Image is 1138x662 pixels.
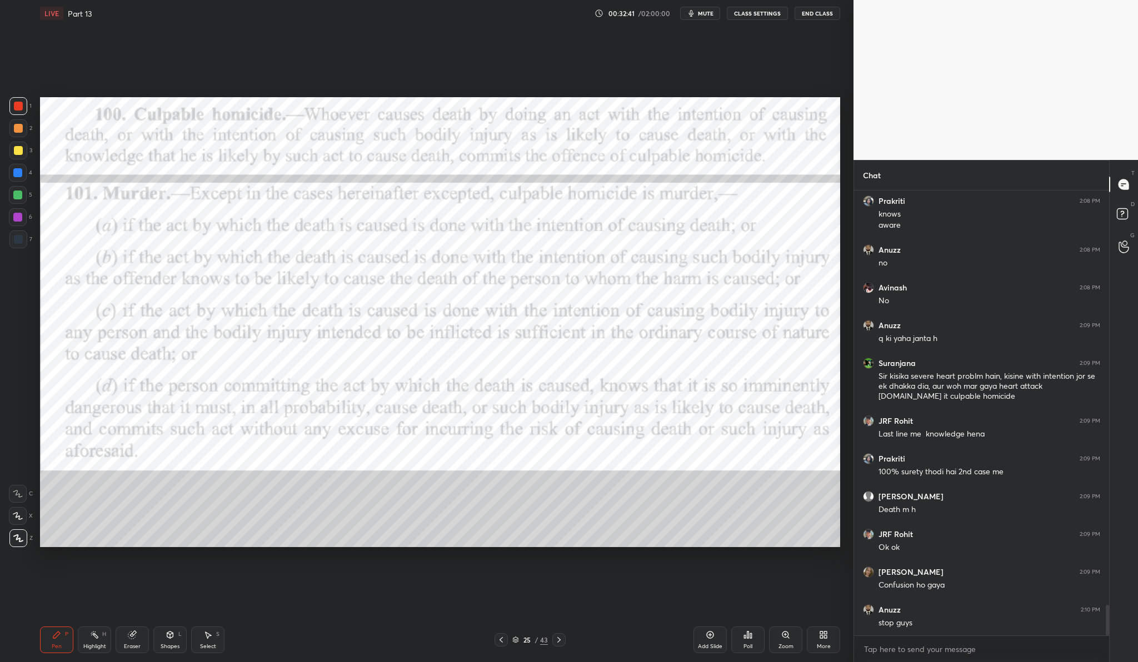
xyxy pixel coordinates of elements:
div: 25 [521,636,532,643]
div: More [817,644,831,649]
div: C [9,485,33,503]
div: Eraser [124,644,141,649]
div: Death m h [879,504,1100,515]
h6: Prakriti [879,196,905,206]
img: default.png [863,491,874,502]
div: stop guys [879,618,1100,629]
img: 5c50ca92545e4ea9b152bc47f8b6a3eb.jpg [863,453,874,464]
img: 6ab7bd99ec91433380f4f9d2596acfee.jpg [863,529,874,540]
div: Ok ok [879,542,1100,553]
img: 73aa82485a5f44aa902925d89d7065fd.jpg [863,604,874,615]
p: D [1131,200,1135,208]
div: 2:09 PM [1080,493,1100,500]
button: End Class [795,7,840,20]
div: Shapes [161,644,179,649]
h6: Anuzz [879,320,901,330]
div: knows [879,209,1100,220]
div: L [178,631,182,637]
img: 73aa82485a5f44aa902925d89d7065fd.jpg [863,244,874,255]
h6: Avinash [879,283,907,293]
div: 2:10 PM [1081,606,1100,613]
h6: Suranjana [879,358,916,368]
h6: Prakriti [879,454,905,464]
div: H [102,631,106,637]
img: 6ab7bd99ec91433380f4f9d2596acfee.jpg [863,415,874,427]
div: no [879,258,1100,269]
div: Pen [52,644,62,649]
div: q ki yaha janta h [879,333,1100,344]
div: 2 [9,119,32,137]
h6: Anuzz [879,245,901,255]
div: Z [9,529,33,547]
img: 3513005a6bd04eb1afab3807e0ff4756.jpg [863,358,874,369]
div: 2:09 PM [1080,531,1100,538]
div: Add Slide [698,644,722,649]
div: Last line me knowledge hena [879,429,1100,440]
h6: JRF Rohit [879,529,913,539]
div: grid [854,190,1109,635]
div: 4 [9,164,32,182]
div: X [9,507,33,525]
div: aware [879,220,1100,231]
h6: Anuzz [879,605,901,615]
div: P [65,631,68,637]
div: Sir kisika severe heart problm hain, kisine with intention jor se ek dhakka dia, aur woh mar gaya... [879,371,1100,402]
button: mute [680,7,720,20]
div: 5 [9,186,32,204]
img: 73aa82485a5f44aa902925d89d7065fd.jpg [863,320,874,331]
div: Select [200,644,216,649]
div: 2:09 PM [1080,322,1100,329]
img: 090de2e1faf9446bab52aed3ed2f418b.jpg [863,566,874,578]
div: 2:09 PM [1080,418,1100,424]
img: 2478207f8972426c95f3e7f2a6aeb01b.jpg [863,282,874,293]
h6: [PERSON_NAME] [879,492,944,501]
div: 2:08 PM [1080,284,1100,291]
p: G [1130,231,1135,239]
div: 2:09 PM [1080,569,1100,575]
div: 2:08 PM [1080,198,1100,204]
div: 6 [9,208,32,226]
div: 7 [9,230,32,248]
div: No [879,295,1100,307]
div: 100% surety thodi hai 2nd case me [879,467,1100,478]
div: 2:09 PM [1080,360,1100,367]
button: CLASS SETTINGS [727,7,788,20]
h6: JRF Rohit [879,416,913,426]
img: 5c50ca92545e4ea9b152bc47f8b6a3eb.jpg [863,195,874,207]
div: 2:09 PM [1080,455,1100,462]
p: T [1131,169,1135,177]
div: Confusion ho gaya [879,580,1100,591]
div: / [535,636,538,643]
div: S [216,631,219,637]
div: Highlight [83,644,106,649]
h6: [PERSON_NAME] [879,567,944,577]
div: 3 [9,142,32,159]
p: Chat [854,161,890,190]
div: Zoom [778,644,793,649]
span: mute [698,9,713,17]
div: LIVE [40,7,63,20]
div: 43 [540,635,548,645]
div: 1 [9,97,32,115]
div: Poll [743,644,752,649]
h4: Part 13 [68,8,92,19]
div: 2:08 PM [1080,247,1100,253]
